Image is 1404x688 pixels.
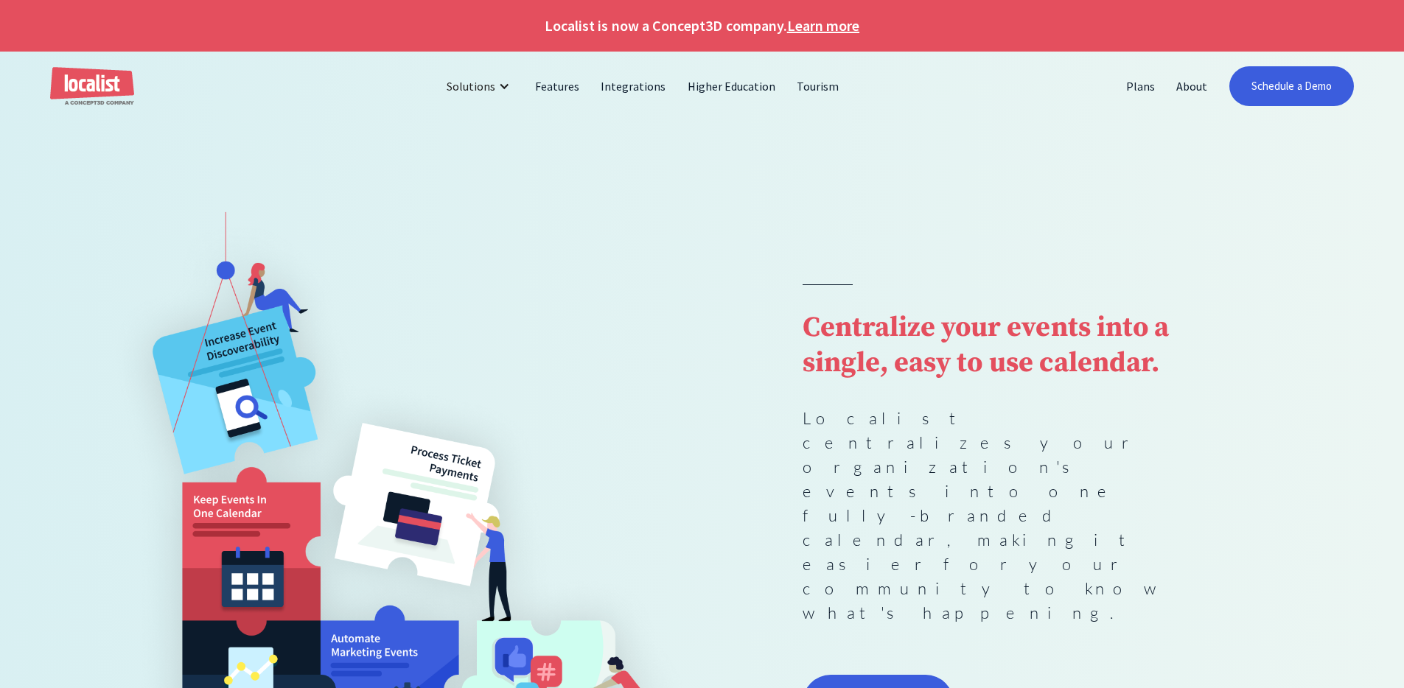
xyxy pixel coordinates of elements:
[677,69,787,104] a: Higher Education
[447,77,495,95] div: Solutions
[1166,69,1218,104] a: About
[787,15,859,37] a: Learn more
[786,69,850,104] a: Tourism
[50,67,134,106] a: home
[1116,69,1166,104] a: Plans
[1229,66,1354,106] a: Schedule a Demo
[803,310,1169,381] strong: Centralize your events into a single, easy to use calendar.
[803,406,1204,625] p: Localist centralizes your organization's events into one fully-branded calendar, making it easier...
[590,69,677,104] a: Integrations
[436,69,525,104] div: Solutions
[525,69,590,104] a: Features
